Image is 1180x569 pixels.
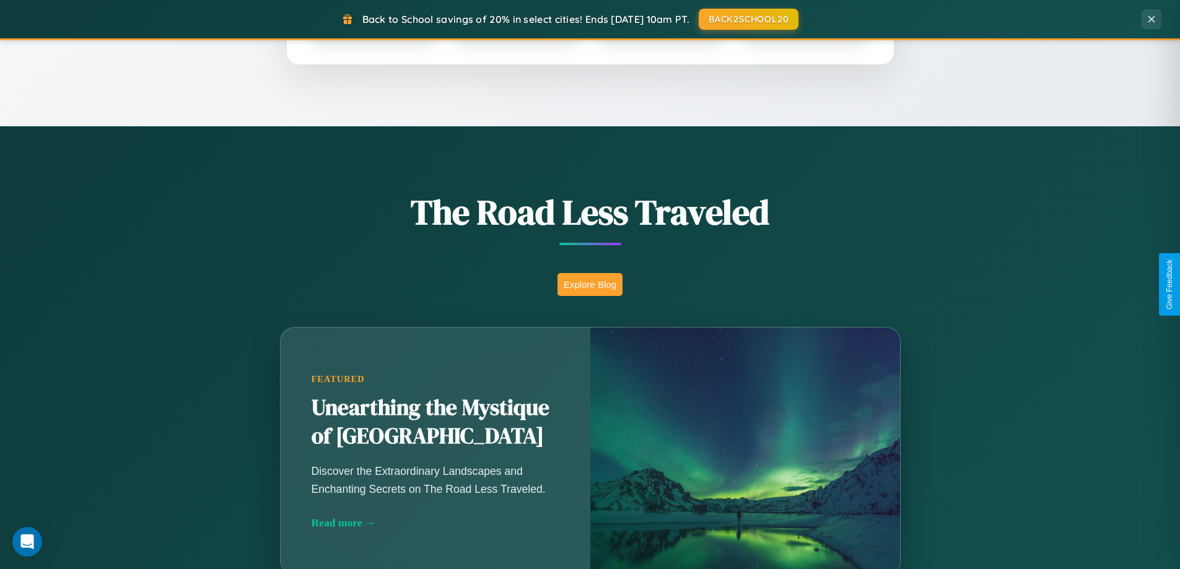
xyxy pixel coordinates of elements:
[362,13,689,25] span: Back to School savings of 20% in select cities! Ends [DATE] 10am PT.
[219,188,962,236] h1: The Road Less Traveled
[12,527,42,557] div: Open Intercom Messenger
[312,394,559,451] h2: Unearthing the Mystique of [GEOGRAPHIC_DATA]
[312,463,559,497] p: Discover the Extraordinary Landscapes and Enchanting Secrets on The Road Less Traveled.
[557,273,623,296] button: Explore Blog
[1165,259,1174,310] div: Give Feedback
[312,516,559,529] div: Read more →
[312,374,559,384] div: Featured
[699,9,798,30] button: BACK2SCHOOL20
